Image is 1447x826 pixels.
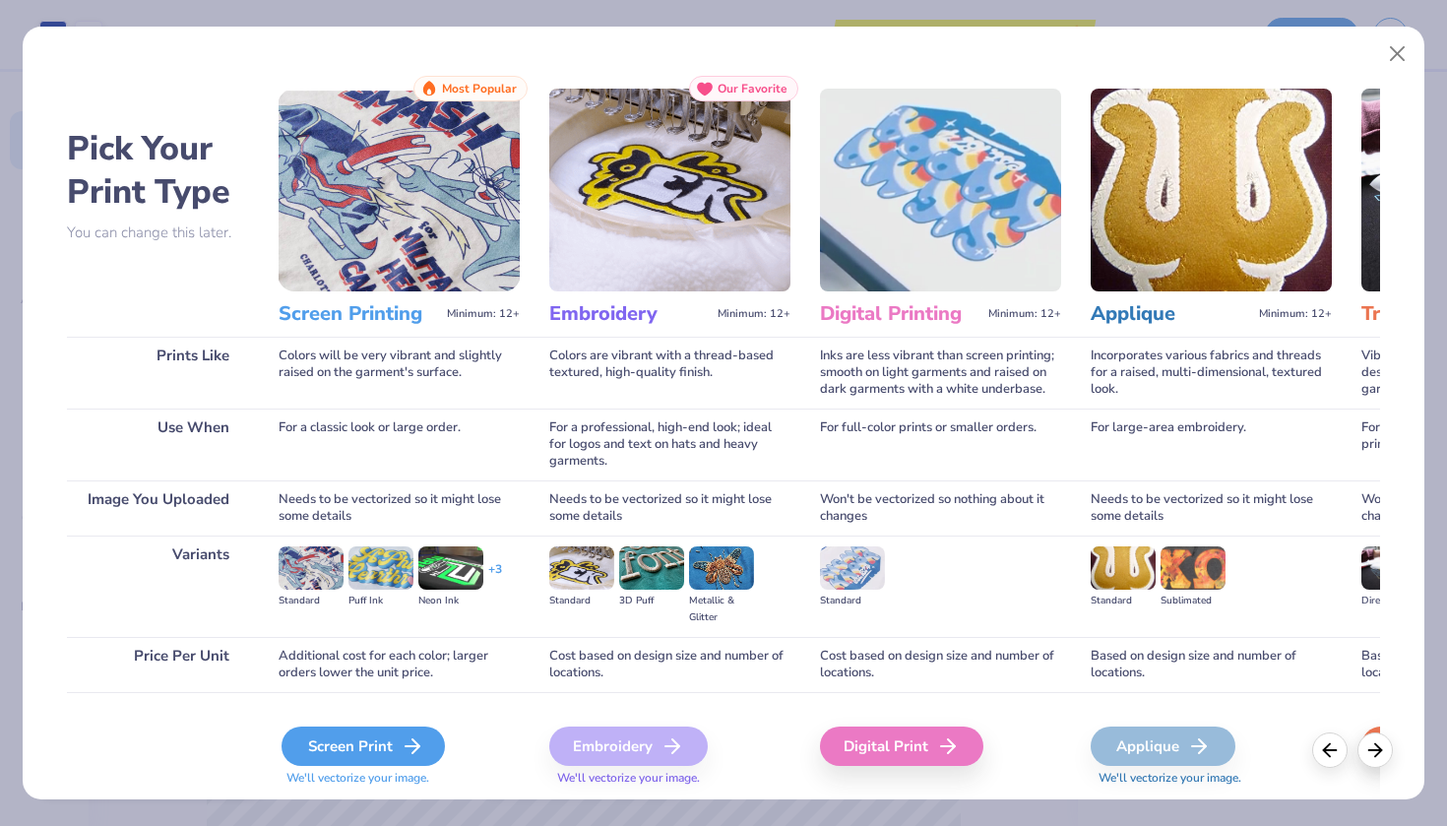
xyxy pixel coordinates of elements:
[279,301,439,327] h3: Screen Printing
[549,409,790,480] div: For a professional, high-end look; ideal for logos and text on hats and heavy garments.
[67,127,249,214] h2: Pick Your Print Type
[279,770,520,787] span: We'll vectorize your image.
[1361,593,1426,609] div: Direct-to-film
[549,727,708,766] div: Embroidery
[279,546,344,590] img: Standard
[549,637,790,692] div: Cost based on design size and number of locations.
[549,337,790,409] div: Colors are vibrant with a thread-based textured, high-quality finish.
[988,307,1061,321] span: Minimum: 12+
[820,301,980,327] h3: Digital Printing
[279,637,520,692] div: Additional cost for each color; larger orders lower the unit price.
[820,637,1061,692] div: Cost based on design size and number of locations.
[279,593,344,609] div: Standard
[549,89,790,291] img: Embroidery
[718,82,787,95] span: Our Favorite
[279,409,520,480] div: For a classic look or large order.
[67,536,249,637] div: Variants
[619,546,684,590] img: 3D Puff
[1161,546,1226,590] img: Sublimated
[820,727,983,766] div: Digital Print
[279,480,520,536] div: Needs to be vectorized so it might lose some details
[1091,593,1156,609] div: Standard
[67,409,249,480] div: Use When
[1161,593,1226,609] div: Sublimated
[279,89,520,291] img: Screen Printing
[1091,337,1332,409] div: Incorporates various fabrics and threads for a raised, multi-dimensional, textured look.
[1091,89,1332,291] img: Applique
[1091,546,1156,590] img: Standard
[279,337,520,409] div: Colors will be very vibrant and slightly raised on the garment's surface.
[549,480,790,536] div: Needs to be vectorized so it might lose some details
[1259,307,1332,321] span: Minimum: 12+
[1361,546,1426,590] img: Direct-to-film
[442,82,517,95] span: Most Popular
[820,409,1061,480] div: For full-color prints or smaller orders.
[619,593,684,609] div: 3D Puff
[1091,301,1251,327] h3: Applique
[820,593,885,609] div: Standard
[447,307,520,321] span: Minimum: 12+
[1091,637,1332,692] div: Based on design size and number of locations.
[488,561,502,595] div: + 3
[689,593,754,626] div: Metallic & Glitter
[1379,35,1416,73] button: Close
[820,337,1061,409] div: Inks are less vibrant than screen printing; smooth on light garments and raised on dark garments ...
[418,593,483,609] div: Neon Ink
[549,593,614,609] div: Standard
[67,337,249,409] div: Prints Like
[549,301,710,327] h3: Embroidery
[67,224,249,241] p: You can change this later.
[820,546,885,590] img: Standard
[549,770,790,787] span: We'll vectorize your image.
[1091,409,1332,480] div: For large-area embroidery.
[282,727,445,766] div: Screen Print
[820,480,1061,536] div: Won't be vectorized so nothing about it changes
[1091,770,1332,787] span: We'll vectorize your image.
[348,593,413,609] div: Puff Ink
[1091,727,1235,766] div: Applique
[67,637,249,692] div: Price Per Unit
[689,546,754,590] img: Metallic & Glitter
[1091,480,1332,536] div: Needs to be vectorized so it might lose some details
[348,546,413,590] img: Puff Ink
[67,480,249,536] div: Image You Uploaded
[549,546,614,590] img: Standard
[718,307,790,321] span: Minimum: 12+
[820,89,1061,291] img: Digital Printing
[418,546,483,590] img: Neon Ink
